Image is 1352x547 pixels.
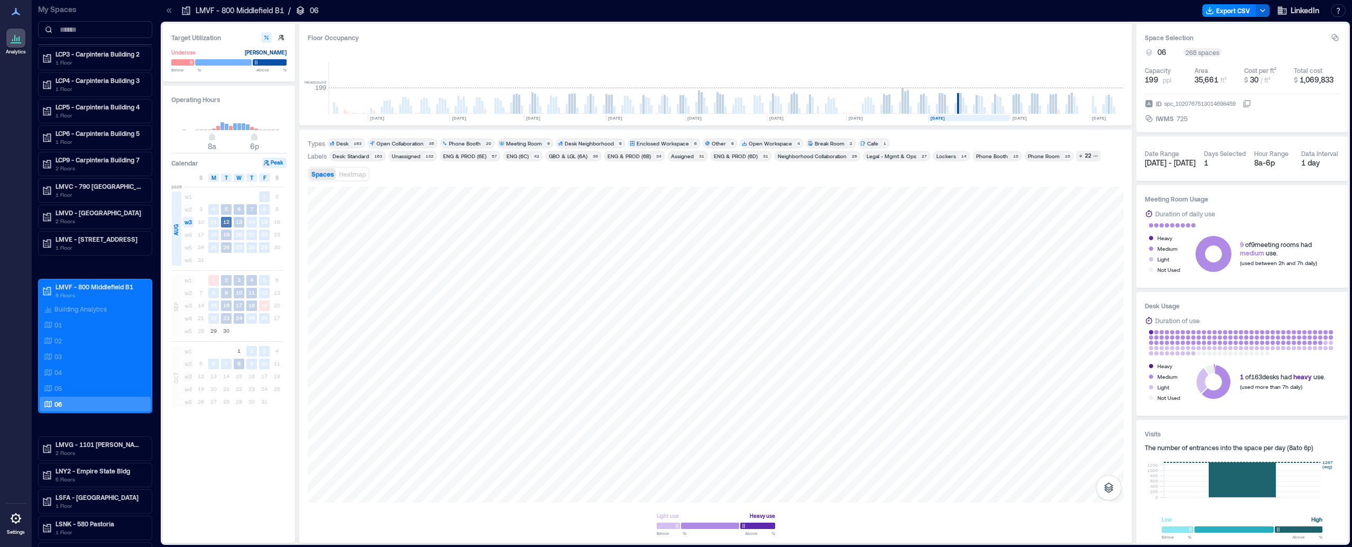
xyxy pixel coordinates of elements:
[38,4,152,15] p: My Spaces
[223,327,229,334] text: 30
[54,384,62,393] p: 05
[867,152,916,160] div: Legal - Mgmt & Ops
[56,182,144,190] p: LMVC - 790 [GEOGRAPHIC_DATA] B2
[1157,254,1169,265] div: Light
[56,103,144,111] p: LCP5 - Carpinteria Building 4
[249,218,255,225] text: 14
[56,138,144,146] p: 1 Floor
[171,184,182,190] span: 2025
[3,25,29,58] a: Analytics
[56,164,144,172] p: 2 Floors
[183,326,194,336] span: w5
[1145,66,1171,75] div: Capacity
[275,174,279,182] span: S
[849,115,863,121] text: [DATE]
[225,360,228,367] text: 7
[54,321,62,329] p: 01
[56,235,144,243] p: LMVE - [STREET_ADDRESS]
[3,506,29,539] a: Settings
[617,140,623,147] div: 6
[1300,75,1333,84] span: 1,069,833
[223,231,229,238] text: 19
[714,152,758,160] div: ENG & PROD (6D)
[1157,393,1180,403] div: Not Used
[261,244,268,250] text: 29
[687,115,702,121] text: [DATE]
[1156,98,1162,109] span: ID
[245,47,287,58] div: [PERSON_NAME]
[249,302,255,308] text: 18
[1157,371,1178,382] div: Medium
[261,231,268,238] text: 22
[506,140,542,147] div: Meeting Room
[56,467,144,475] p: LNY2 - Empire State Bldg
[936,152,956,160] div: Lockers
[56,208,144,217] p: LMVD - [GEOGRAPHIC_DATA]
[171,47,196,58] div: Underuse
[337,168,368,180] button: Heatmap
[1155,315,1200,326] div: Duration of use
[309,168,336,180] button: Spaces
[749,140,792,147] div: Open Workspace
[171,32,287,43] h3: Target Utilization
[657,530,686,536] span: Below %
[850,153,859,159] div: 29
[210,244,217,250] text: 25
[376,140,424,147] div: Open Collaboration
[263,206,266,212] text: 8
[795,140,802,147] div: 4
[750,510,775,521] div: Heavy use
[1157,233,1172,243] div: Heavy
[183,371,194,382] span: w3
[1150,489,1158,494] tspan: 200
[1243,99,1251,108] button: IDspc_1020767513014698459
[427,140,436,147] div: 35
[1175,113,1189,124] div: 725
[183,275,194,286] span: w1
[56,58,144,67] p: 1 Floor
[1240,372,1326,381] div: of 163 desks had use.
[172,224,180,235] span: AUG
[311,170,334,178] span: Spaces
[1157,243,1178,254] div: Medium
[183,217,194,227] span: w3
[250,142,259,151] span: 6p
[1147,468,1158,473] tspan: 1000
[256,67,287,73] span: Above %
[1240,260,1317,266] span: (used between 2h and 7h daily)
[591,153,600,159] div: 39
[1163,98,1237,109] div: spc_1020767513014698459
[250,206,253,212] text: 7
[1145,149,1179,158] div: Date Range
[1294,66,1322,75] div: Total cost
[308,32,1124,43] div: Floor Occupancy
[339,170,366,178] span: Heatmap
[1240,249,1264,257] span: medium
[484,140,493,147] div: 20
[392,152,420,160] div: Unassigned
[236,315,242,321] text: 24
[56,502,144,510] p: 1 Floor
[697,153,706,159] div: 31
[1013,115,1027,121] text: [DATE]
[171,94,287,105] h3: Operating Hours
[867,140,878,147] div: Cafe
[56,475,144,484] p: 5 Floors
[183,359,194,369] span: w2
[1162,514,1172,525] div: Low
[976,152,1008,160] div: Phone Booth
[308,152,327,160] div: Labels
[54,368,62,377] p: 04
[1240,240,1317,257] div: of 9 meeting rooms had use.
[1028,152,1060,160] div: Phone Room
[183,204,194,215] span: w2
[236,289,242,296] text: 10
[6,49,26,55] p: Analytics
[1157,265,1180,275] div: Not Used
[261,218,268,225] text: 15
[250,277,253,283] text: 4
[183,384,194,395] span: w4
[1204,158,1246,168] div: 1
[183,230,194,240] span: w4
[549,152,587,160] div: GBO & LGL (6A)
